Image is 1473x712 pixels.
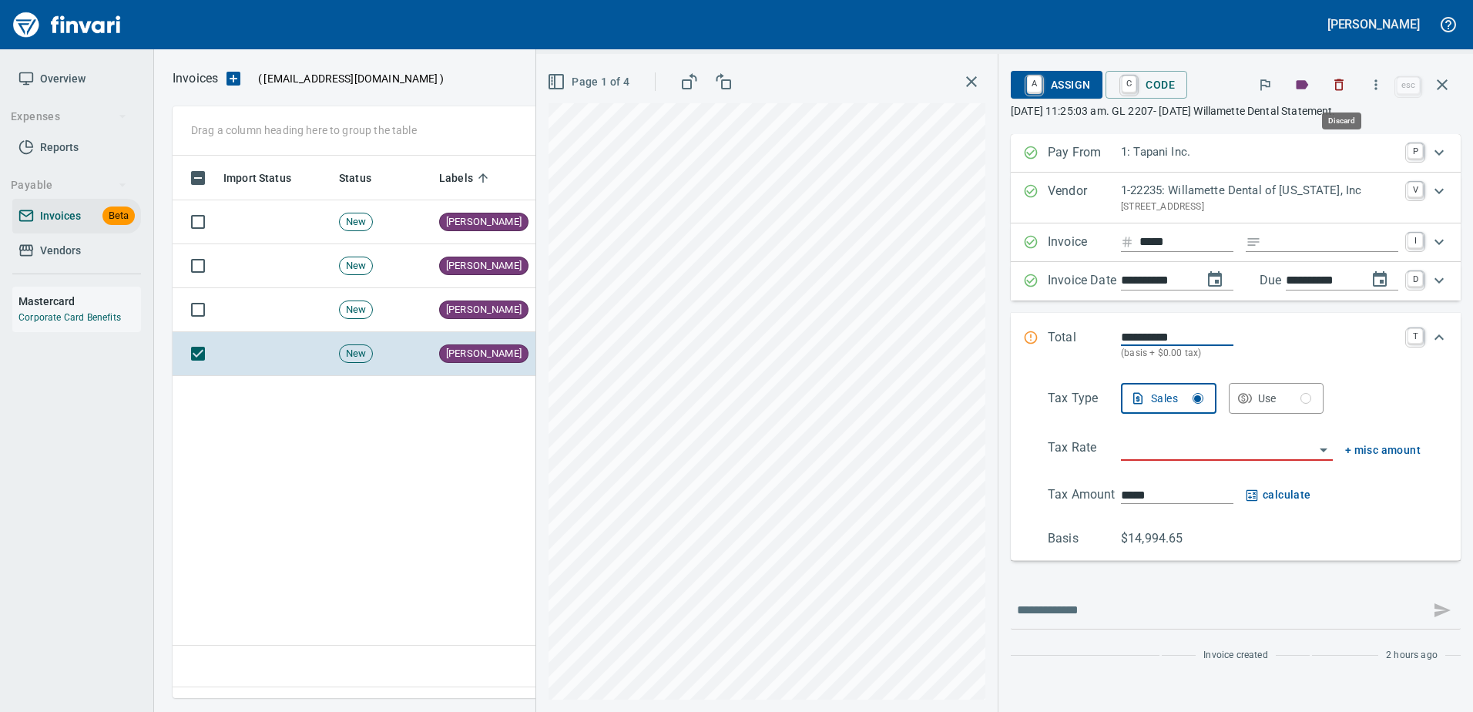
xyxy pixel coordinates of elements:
[1011,313,1461,377] div: Expand
[440,347,528,361] span: [PERSON_NAME]
[1260,271,1333,290] p: Due
[1048,529,1121,548] p: Basis
[1121,182,1398,200] p: 1-22235: Willamette Dental of [US_STATE], Inc
[1048,143,1121,163] p: Pay From
[1121,383,1216,414] button: Sales
[1203,648,1268,663] span: Invoice created
[40,69,86,89] span: Overview
[529,332,614,376] td: [DATE]
[529,244,614,288] td: [DATE]
[5,102,133,131] button: Expenses
[339,169,391,187] span: Status
[18,312,121,323] a: Corporate Card Benefits
[1424,592,1461,629] span: This records your message into the invoice and notifies anyone mentioned
[439,169,493,187] span: Labels
[1345,441,1421,460] button: + misc amount
[1327,16,1420,32] h5: [PERSON_NAME]
[1313,439,1334,461] button: Open
[1386,648,1438,663] span: 2 hours ago
[1408,182,1423,197] a: V
[40,138,79,157] span: Reports
[40,241,81,260] span: Vendors
[12,130,141,165] a: Reports
[544,68,636,96] button: Page 1 of 4
[12,199,141,233] a: InvoicesBeta
[218,69,249,88] button: Upload an Invoice
[1011,71,1102,99] button: AAssign
[1229,383,1324,414] button: Use
[1048,271,1121,291] p: Invoice Date
[1196,261,1233,298] button: change date
[1027,76,1042,92] a: A
[1397,77,1420,94] a: esc
[1011,377,1461,561] div: Expand
[1361,261,1398,298] button: change due date
[12,233,141,268] a: Vendors
[1023,72,1090,98] span: Assign
[550,72,629,92] span: Page 1 of 4
[1324,12,1424,36] button: [PERSON_NAME]
[249,71,444,86] p: ( )
[1246,485,1311,505] button: calculate
[1048,182,1121,214] p: Vendor
[1408,328,1423,344] a: T
[1408,233,1423,248] a: I
[1122,76,1136,92] a: C
[1048,328,1121,361] p: Total
[1121,346,1398,361] p: (basis + $0.00 tax)
[339,169,371,187] span: Status
[11,107,127,126] span: Expenses
[1258,389,1312,408] div: Use
[262,71,439,86] span: [EMAIL_ADDRESS][DOMAIN_NAME]
[1011,173,1461,223] div: Expand
[191,123,417,138] p: Drag a column heading here to group the table
[40,207,81,226] span: Invoices
[1121,233,1133,251] svg: Invoice number
[440,259,528,274] span: [PERSON_NAME]
[1248,68,1282,102] button: Flag
[340,215,372,230] span: New
[1048,485,1121,505] p: Tax Amount
[1106,71,1187,99] button: CCode
[102,207,135,225] span: Beta
[223,169,311,187] span: Import Status
[1048,389,1121,414] p: Tax Type
[439,169,473,187] span: Labels
[5,171,133,200] button: Payable
[440,215,528,230] span: [PERSON_NAME]
[18,293,141,310] h6: Mastercard
[1011,103,1461,119] p: [DATE] 11:25:03 am. GL 2207- [DATE] Willamette Dental Statement.
[1393,66,1461,103] span: Close invoice
[1121,200,1398,215] p: [STREET_ADDRESS]
[340,259,372,274] span: New
[9,6,125,43] img: Finvari
[1285,68,1319,102] button: Labels
[529,200,614,244] td: [DATE]
[173,69,218,88] nav: breadcrumb
[1408,143,1423,159] a: P
[12,62,141,96] a: Overview
[1121,143,1398,161] p: 1: Tapani Inc.
[1246,234,1261,250] svg: Invoice description
[529,288,614,332] td: [DATE]
[1011,134,1461,173] div: Expand
[11,176,127,195] span: Payable
[1151,389,1203,408] div: Sales
[173,69,218,88] p: Invoices
[1011,223,1461,262] div: Expand
[1048,438,1121,461] p: Tax Rate
[440,303,528,317] span: [PERSON_NAME]
[340,347,372,361] span: New
[1121,529,1194,548] p: $14,994.65
[1011,262,1461,301] div: Expand
[223,169,291,187] span: Import Status
[1359,68,1393,102] button: More
[340,303,372,317] span: New
[1118,72,1175,98] span: Code
[1408,271,1423,287] a: D
[1048,233,1121,253] p: Invoice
